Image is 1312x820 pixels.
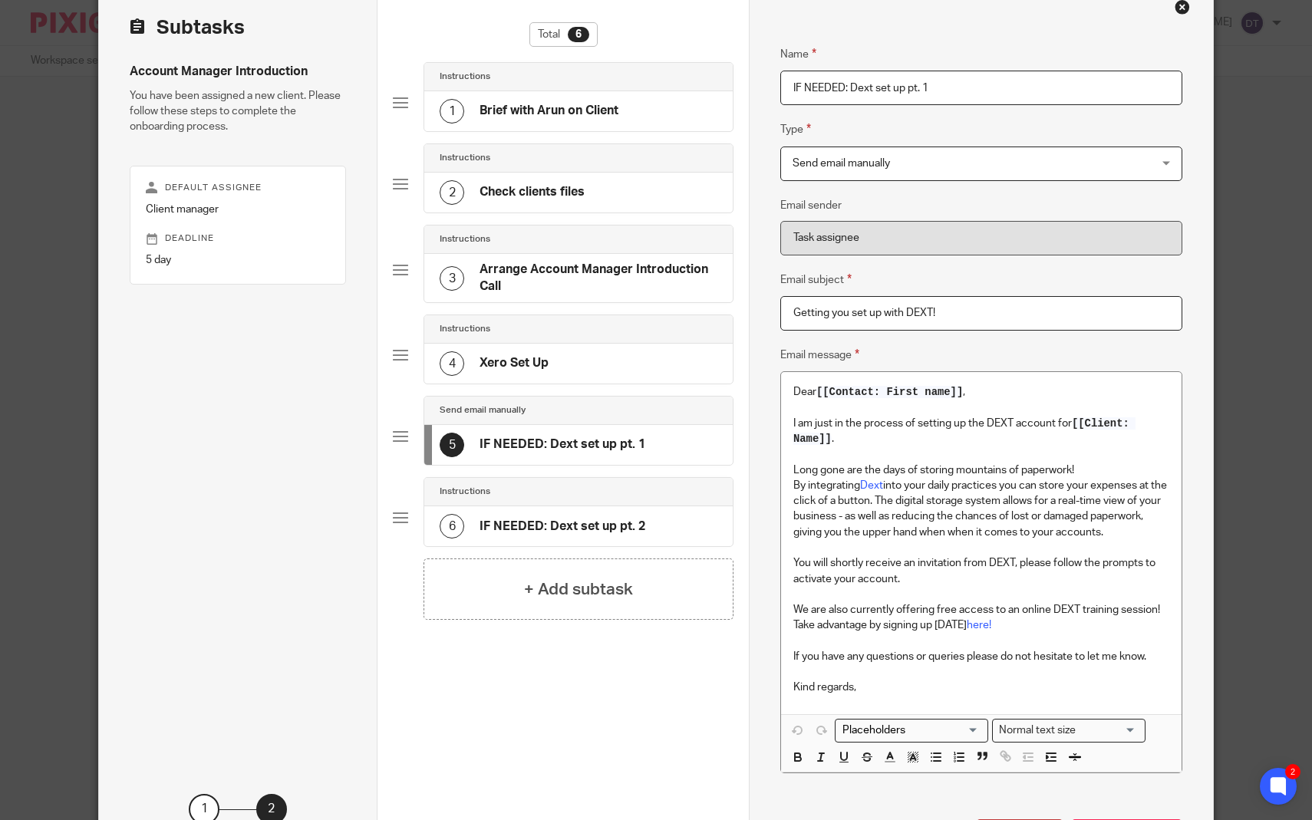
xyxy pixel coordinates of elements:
[793,680,1169,695] p: Kind regards,
[793,478,1169,540] p: By integrating into your daily practices you can store your expenses at the click of a button. Th...
[146,182,330,194] p: Default assignee
[793,602,1169,634] p: We are also currently offering free access to an online DEXT training session! Take advantage by ...
[440,71,490,83] h4: Instructions
[780,198,842,213] label: Email sender
[480,103,618,119] h4: Brief with Arun on Client
[568,27,589,42] div: 6
[440,180,464,205] div: 2
[440,404,526,417] h4: Send email manually
[480,355,549,371] h4: Xero Set Up
[816,386,963,398] span: [[Contact: First name]]
[780,45,816,63] label: Name
[480,262,717,295] h4: Arrange Account Manager Introduction Call
[529,22,598,47] div: Total
[146,232,330,245] p: Deadline
[440,266,464,291] div: 3
[1081,723,1136,739] input: Search for option
[793,158,890,169] span: Send email manually
[146,202,330,217] p: Client manager
[440,152,490,164] h4: Instructions
[996,723,1080,739] span: Normal text size
[860,480,883,491] a: Dext
[780,271,852,288] label: Email subject
[524,578,633,601] h4: + Add subtask
[967,620,991,631] a: here!
[130,64,346,80] h4: Account Manager Introduction
[835,719,988,743] div: Search for option
[793,555,1169,587] p: You will shortly receive an invitation from DEXT, please follow the prompts to activate your acco...
[146,252,330,268] p: 5 day
[440,233,490,245] h4: Instructions
[440,433,464,457] div: 5
[440,486,490,498] h4: Instructions
[440,514,464,538] div: 6
[1285,764,1300,779] div: 2
[793,463,1169,478] p: Long gone are the days of storing mountains of paperwork!
[480,436,645,453] h4: IF NEEDED: Dext set up pt. 1
[793,649,1169,664] p: If you have any questions or queries please do not hesitate to let me know.
[440,323,490,335] h4: Instructions
[480,519,645,535] h4: IF NEEDED: Dext set up pt. 2
[992,719,1146,743] div: Text styles
[780,120,811,138] label: Type
[793,384,1169,400] p: Dear ,
[440,99,464,123] div: 1
[793,416,1169,447] p: I am just in the process of setting up the DEXT account for .
[480,184,585,200] h4: Check clients files
[835,719,988,743] div: Placeholders
[130,88,346,135] p: You have been assigned a new client. Please follow these steps to complete the onboarding process.
[130,15,245,41] h2: Subtasks
[780,346,859,364] label: Email message
[780,296,1182,331] input: Subject
[440,351,464,376] div: 4
[992,719,1146,743] div: Search for option
[837,723,979,739] input: Search for option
